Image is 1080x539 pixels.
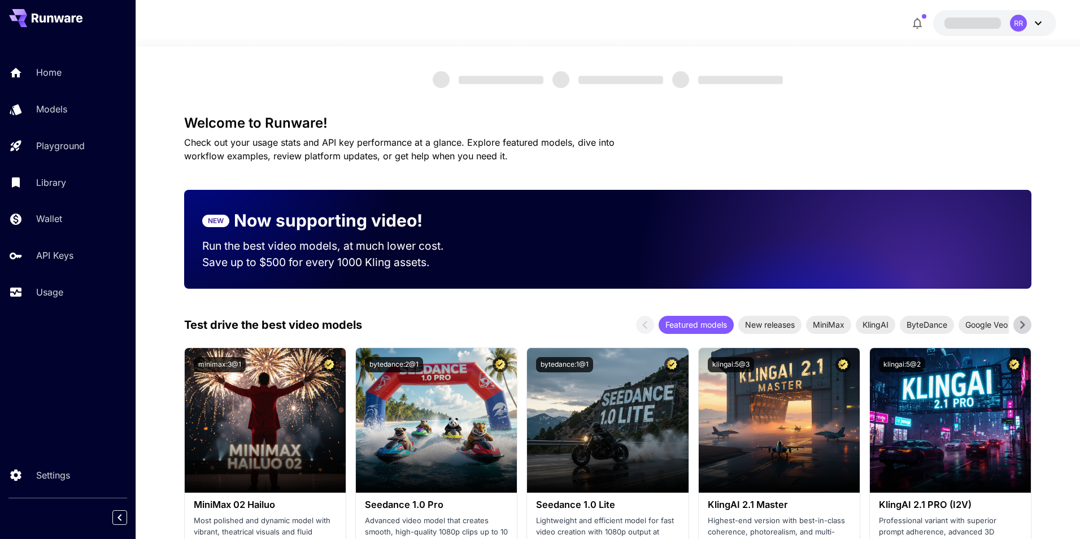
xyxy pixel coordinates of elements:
[365,357,423,372] button: bytedance:2@1
[806,316,851,334] div: MiniMax
[194,499,337,510] h3: MiniMax 02 Hailuo
[194,357,246,372] button: minimax:3@1
[856,316,895,334] div: KlingAI
[708,357,754,372] button: klingai:5@3
[208,216,224,226] p: NEW
[708,499,851,510] h3: KlingAI 2.1 Master
[202,254,465,271] p: Save up to $500 for every 1000 Kling assets.
[1007,357,1022,372] button: Certified Model – Vetted for best performance and includes a commercial license.
[856,319,895,331] span: KlingAI
[36,66,62,79] p: Home
[527,348,688,493] img: alt
[738,316,802,334] div: New releases
[664,357,680,372] button: Certified Model – Vetted for best performance and includes a commercial license.
[36,139,85,153] p: Playground
[112,510,127,525] button: Collapse sidebar
[959,319,1014,331] span: Google Veo
[959,316,1014,334] div: Google Veo
[36,285,63,299] p: Usage
[36,249,73,262] p: API Keys
[184,137,615,162] span: Check out your usage stats and API key performance at a glance. Explore featured models, dive int...
[184,316,362,333] p: Test drive the best video models
[1010,15,1027,32] div: RR
[493,357,508,372] button: Certified Model – Vetted for best performance and includes a commercial license.
[185,348,346,493] img: alt
[36,212,62,225] p: Wallet
[806,319,851,331] span: MiniMax
[870,348,1031,493] img: alt
[879,499,1022,510] h3: KlingAI 2.1 PRO (I2V)
[900,319,954,331] span: ByteDance
[699,348,860,493] img: alt
[321,357,337,372] button: Certified Model – Vetted for best performance and includes a commercial license.
[365,499,508,510] h3: Seedance 1.0 Pro
[234,208,423,233] p: Now supporting video!
[879,357,925,372] button: klingai:5@2
[184,115,1031,131] h3: Welcome to Runware!
[900,316,954,334] div: ByteDance
[738,319,802,331] span: New releases
[36,468,70,482] p: Settings
[835,357,851,372] button: Certified Model – Vetted for best performance and includes a commercial license.
[536,357,593,372] button: bytedance:1@1
[659,319,734,331] span: Featured models
[202,238,465,254] p: Run the best video models, at much lower cost.
[36,176,66,189] p: Library
[933,10,1056,36] button: RR
[36,102,67,116] p: Models
[536,499,679,510] h3: Seedance 1.0 Lite
[356,348,517,493] img: alt
[659,316,734,334] div: Featured models
[121,507,136,528] div: Collapse sidebar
